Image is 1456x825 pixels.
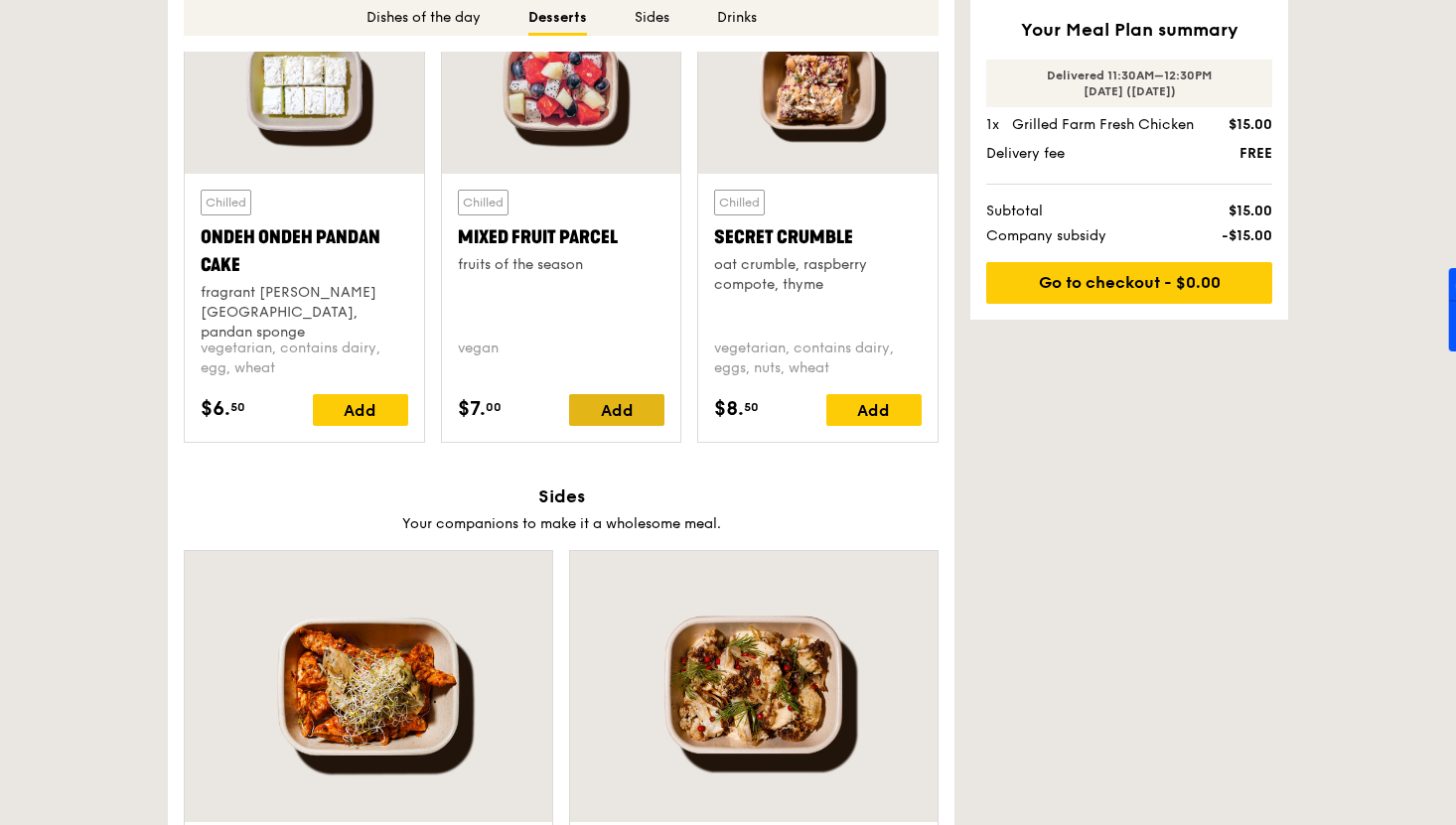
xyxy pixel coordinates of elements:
div: Add [569,394,664,426]
div: Delivered 11:30AM–12:30PM [DATE] ([DATE]) [986,60,1272,107]
div: vegan [458,339,665,378]
h2: Sides [184,482,939,510]
div: Chilled [201,190,251,215]
span: 50 [744,399,759,415]
div: vegetarian, contains dairy, eggs, nuts, wheat [714,339,922,378]
span: $6. [201,394,230,424]
div: Grilled Farm Fresh Chicken [1012,115,1211,135]
div: 1x [986,115,1004,135]
div: fragrant [PERSON_NAME] [GEOGRAPHIC_DATA], pandan sponge [201,283,408,343]
div: Chilled [714,190,765,215]
h2: Your Meal Plan summary [986,16,1272,44]
span: Subtotal [986,202,1158,221]
div: Mixed Fruit Parcel [458,223,665,251]
div: Chilled [458,190,509,215]
div: Your companions to make it a wholesome meal. [184,514,939,534]
a: Go to checkout - $0.00 [986,262,1272,304]
span: -$15.00 [1158,226,1272,246]
span: FREE [1158,144,1272,164]
div: Ondeh Ondeh Pandan Cake [201,223,408,279]
div: fruits of the season [458,255,665,275]
div: vegetarian, contains dairy, egg, wheat [201,339,408,378]
span: Delivery fee [986,144,1158,164]
span: $8. [714,394,744,424]
span: Company subsidy [986,226,1158,246]
div: oat crumble, raspberry compote, thyme [714,255,922,295]
span: 00 [486,399,502,415]
div: $15.00 [1227,115,1272,135]
span: $15.00 [1158,202,1272,221]
div: Add [313,394,408,426]
span: $7. [458,394,486,424]
span: 50 [230,399,245,415]
div: Add [826,394,922,426]
div: Secret Crumble [714,223,922,251]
